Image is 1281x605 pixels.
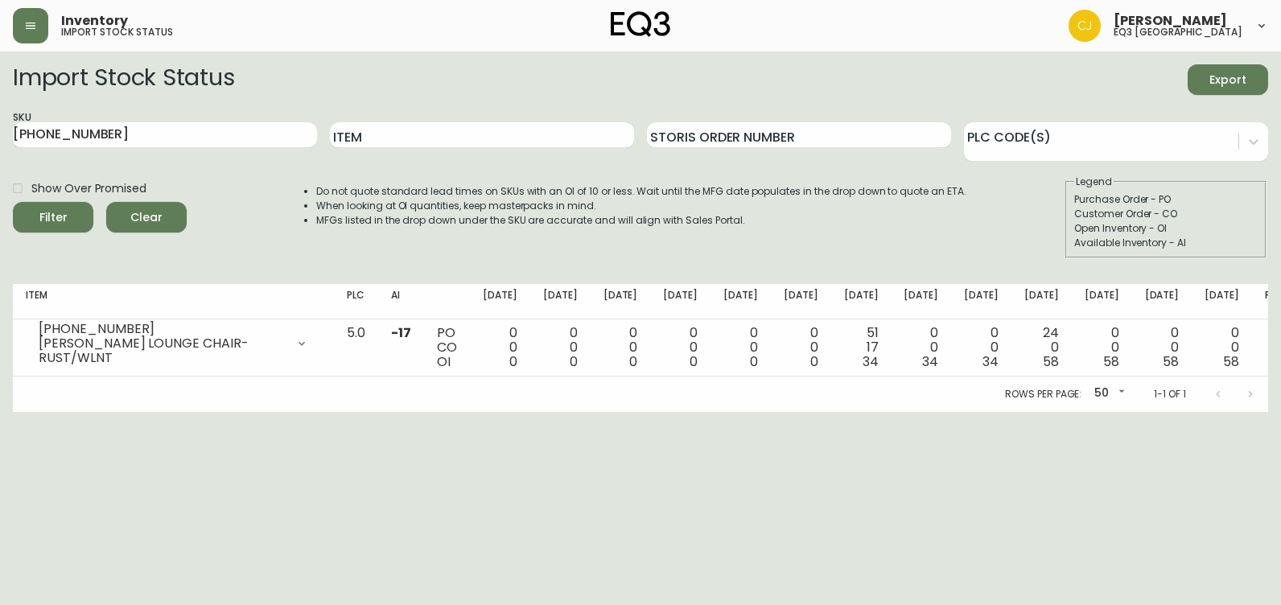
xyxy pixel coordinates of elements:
[1145,326,1180,369] div: 0 0
[26,326,321,361] div: [PHONE_NUMBER][PERSON_NAME] LOUNGE CHAIR-RUST/WLNT
[1024,326,1059,369] div: 24 0
[39,336,286,365] div: [PERSON_NAME] LOUNGE CHAIR-RUST/WLNT
[470,284,530,319] th: [DATE]
[1074,221,1258,236] div: Open Inventory - OI
[13,284,334,319] th: Item
[1188,64,1268,95] button: Export
[831,284,892,319] th: [DATE]
[603,326,638,369] div: 0 0
[1192,284,1252,319] th: [DATE]
[483,326,517,369] div: 0 0
[316,213,966,228] li: MFGs listed in the drop down under the SKU are accurate and will align with Sales Portal.
[1043,352,1059,371] span: 58
[1223,352,1239,371] span: 58
[570,352,578,371] span: 0
[509,352,517,371] span: 0
[1114,27,1242,37] h5: eq3 [GEOGRAPHIC_DATA]
[1205,326,1239,369] div: 0 0
[1154,387,1186,401] p: 1-1 of 1
[904,326,938,369] div: 0 0
[591,284,651,319] th: [DATE]
[711,284,771,319] th: [DATE]
[611,11,670,37] img: logo
[1011,284,1072,319] th: [DATE]
[1005,387,1081,401] p: Rows per page:
[810,352,818,371] span: 0
[1069,10,1101,42] img: 7836c8950ad67d536e8437018b5c2533
[316,184,966,199] li: Do not quote standard lead times on SKUs with an OI of 10 or less. Wait until the MFG date popula...
[771,284,831,319] th: [DATE]
[750,352,758,371] span: 0
[334,284,378,319] th: PLC
[39,322,286,336] div: [PHONE_NUMBER]
[31,180,146,197] span: Show Over Promised
[334,319,378,377] td: 5.0
[891,284,951,319] th: [DATE]
[784,326,818,369] div: 0 0
[690,352,698,371] span: 0
[1074,207,1258,221] div: Customer Order - CO
[723,326,758,369] div: 0 0
[863,352,879,371] span: 34
[629,352,637,371] span: 0
[1088,381,1128,407] div: 50
[1074,236,1258,250] div: Available Inventory - AI
[982,352,999,371] span: 34
[378,284,424,319] th: AI
[1114,14,1227,27] span: [PERSON_NAME]
[1074,175,1114,189] legend: Legend
[61,14,128,27] span: Inventory
[119,208,174,228] span: Clear
[530,284,591,319] th: [DATE]
[391,323,411,342] span: -17
[650,284,711,319] th: [DATE]
[1132,284,1192,319] th: [DATE]
[1072,284,1132,319] th: [DATE]
[951,284,1011,319] th: [DATE]
[1074,192,1258,207] div: Purchase Order - PO
[316,199,966,213] li: When looking at OI quantities, keep masterpacks in mind.
[13,64,234,95] h2: Import Stock Status
[543,326,578,369] div: 0 0
[437,326,457,369] div: PO CO
[922,352,938,371] span: 34
[106,202,187,233] button: Clear
[39,208,68,228] div: Filter
[13,202,93,233] button: Filter
[1163,352,1179,371] span: 58
[964,326,999,369] div: 0 0
[1103,352,1119,371] span: 58
[437,352,451,371] span: OI
[1201,70,1255,90] span: Export
[61,27,173,37] h5: import stock status
[844,326,879,369] div: 51 17
[1085,326,1119,369] div: 0 0
[663,326,698,369] div: 0 0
